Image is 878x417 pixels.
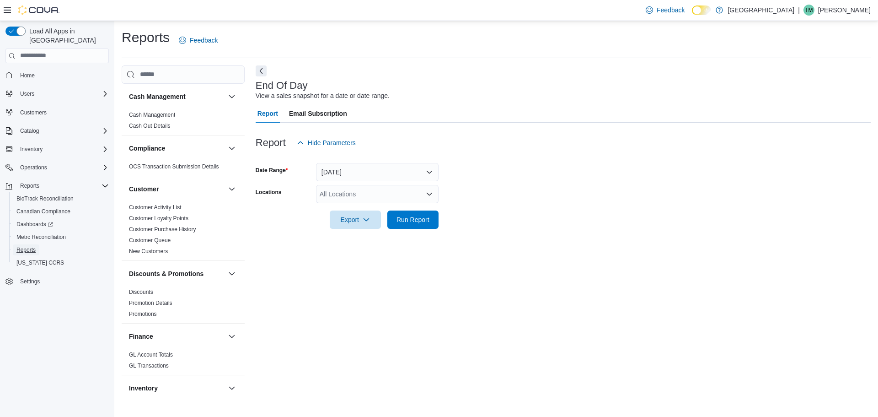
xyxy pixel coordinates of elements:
[728,5,794,16] p: [GEOGRAPHIC_DATA]
[226,383,237,394] button: Inventory
[226,91,237,102] button: Cash Management
[20,72,35,79] span: Home
[308,138,356,147] span: Hide Parameters
[2,106,112,119] button: Customers
[226,184,237,195] button: Customer
[226,143,237,154] button: Compliance
[129,204,182,211] a: Customer Activity List
[16,125,43,136] button: Catalog
[175,31,221,49] a: Feedback
[129,363,169,369] a: GL Transactions
[642,1,688,19] a: Feedback
[13,206,74,217] a: Canadian Compliance
[13,257,109,268] span: Washington CCRS
[16,221,53,228] span: Dashboards
[16,180,109,191] span: Reports
[16,195,74,202] span: BioTrack Reconciliation
[16,88,38,99] button: Users
[129,92,186,101] h3: Cash Management
[16,276,43,287] a: Settings
[129,300,172,306] a: Promotion Details
[2,161,112,174] button: Operations
[20,182,39,190] span: Reports
[129,269,203,278] h3: Discounts & Promotions
[9,231,112,244] button: Metrc Reconciliation
[129,112,175,118] a: Cash Management
[16,107,109,118] span: Customers
[129,226,196,233] span: Customer Purchase History
[16,276,109,287] span: Settings
[129,184,159,194] h3: Customer
[129,384,225,393] button: Inventory
[818,5,871,16] p: [PERSON_NAME]
[2,69,112,82] button: Home
[129,184,225,194] button: Customer
[16,233,66,241] span: Metrc Reconciliation
[129,144,165,153] h3: Compliance
[129,226,196,233] a: Customer Purchase History
[122,202,245,260] div: Customer
[16,180,43,191] button: Reports
[16,70,109,81] span: Home
[129,289,153,295] a: Discounts
[256,189,282,196] label: Locations
[2,143,112,156] button: Inventory
[20,164,47,171] span: Operations
[122,109,245,135] div: Cash Management
[16,70,38,81] a: Home
[129,237,171,244] a: Customer Queue
[129,288,153,296] span: Discounts
[122,349,245,375] div: Finance
[2,87,112,100] button: Users
[16,88,109,99] span: Users
[256,80,308,91] h3: End Of Day
[13,257,68,268] a: [US_STATE] CCRS
[9,205,112,218] button: Canadian Compliance
[13,232,109,243] span: Metrc Reconciliation
[129,311,157,317] a: Promotions
[13,244,109,255] span: Reports
[129,352,173,358] a: GL Account Totals
[387,211,439,229] button: Run Report
[316,163,439,181] button: [DATE]
[13,219,57,230] a: Dashboards
[16,162,109,173] span: Operations
[122,28,170,47] h1: Reports
[16,162,51,173] button: Operations
[26,27,109,45] span: Load All Apps in [GEOGRAPHIC_DATA]
[9,256,112,269] button: [US_STATE] CCRS
[20,90,34,97] span: Users
[9,244,112,256] button: Reports
[129,215,188,222] span: Customer Loyalty Points
[5,65,109,312] nav: Complex example
[289,104,347,123] span: Email Subscription
[256,167,288,174] label: Date Range
[129,332,153,341] h3: Finance
[129,92,225,101] button: Cash Management
[13,193,77,204] a: BioTrack Reconciliation
[129,111,175,119] span: Cash Management
[396,215,429,224] span: Run Report
[16,208,70,215] span: Canadian Compliance
[18,5,59,15] img: Cova
[13,244,39,255] a: Reports
[122,287,245,323] div: Discounts & Promotions
[129,215,188,222] a: Customer Loyalty Points
[129,144,225,153] button: Compliance
[692,5,711,15] input: Dark Mode
[426,190,433,198] button: Open list of options
[256,91,390,101] div: View a sales snapshot for a date or date range.
[129,269,225,278] button: Discounts & Promotions
[129,163,219,170] a: OCS Transaction Submission Details
[16,246,36,254] span: Reports
[16,107,50,118] a: Customers
[129,332,225,341] button: Finance
[129,248,168,255] a: New Customers
[122,161,245,176] div: Compliance
[226,331,237,342] button: Finance
[20,146,43,153] span: Inventory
